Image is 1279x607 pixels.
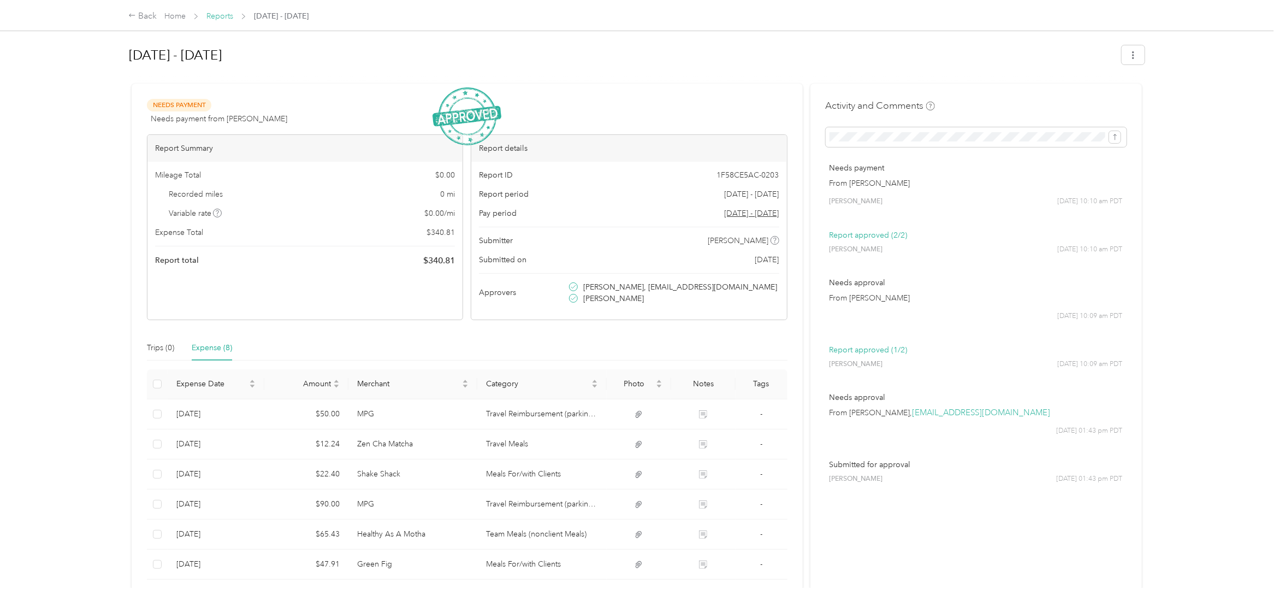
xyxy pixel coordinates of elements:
span: Variable rate [169,208,222,219]
div: Tags [744,379,779,388]
span: [DATE] [755,254,779,266]
iframe: Everlance-gr Chat Button Frame [1218,546,1279,607]
td: 8-27-2025 [168,520,264,550]
span: caret-down [249,383,256,390]
th: Expense Date [168,369,264,399]
div: Trips (0) [147,342,174,354]
span: [DATE] 01:43 pm PDT [1057,474,1123,484]
span: [DATE] 10:09 am PDT [1058,311,1123,321]
span: caret-up [462,378,469,385]
span: [PERSON_NAME] [830,474,883,484]
td: MPG [348,399,477,429]
td: - [736,399,787,429]
p: Report approved (1/2) [830,344,1123,356]
div: Report Summary [147,135,463,162]
img: ApprovedStamp [433,87,501,146]
p: Needs approval [830,277,1123,288]
span: caret-down [591,383,598,390]
th: Amount [264,369,348,399]
div: Back [128,10,157,23]
span: [PERSON_NAME] [583,293,644,304]
a: Reports [206,11,233,21]
span: caret-down [462,383,469,390]
span: Approvers [479,287,516,298]
span: [DATE] 10:09 am PDT [1058,360,1123,369]
td: - [736,429,787,459]
span: [PERSON_NAME] [830,197,883,207]
p: Report approved (2/2) [830,229,1123,241]
span: Submitter [479,235,513,246]
span: - [760,529,762,539]
td: Shake Shack [348,459,477,490]
span: $ 0.00 [435,169,455,181]
td: Healthy As A Motha [348,520,477,550]
span: Mileage Total [155,169,201,181]
td: Zen Cha Matcha [348,429,477,459]
span: caret-up [656,378,662,385]
span: Pay period [479,208,517,219]
span: Needs Payment [147,99,211,111]
th: Category [477,369,606,399]
p: From [PERSON_NAME] [830,292,1123,304]
td: 8-28-2025 [168,490,264,520]
td: $65.43 [264,520,348,550]
span: [PERSON_NAME] [830,245,883,255]
span: Merchant [357,379,460,388]
h4: Activity and Comments [826,99,935,113]
span: - [760,499,762,509]
td: MPG [348,490,477,520]
p: Submitted for approval [830,459,1123,470]
p: From [PERSON_NAME] [830,178,1123,189]
span: Needs payment from [PERSON_NAME] [151,113,287,125]
td: - [736,550,787,580]
td: 8-28-2025 [168,459,264,490]
span: [PERSON_NAME] [708,235,768,246]
span: $ 340.81 [427,227,455,238]
td: $22.40 [264,459,348,490]
span: Submitted on [479,254,526,266]
th: Photo [607,369,671,399]
span: Go to pay period [725,208,779,219]
th: Tags [736,369,787,399]
span: [PERSON_NAME], [EMAIL_ADDRESS][DOMAIN_NAME] [583,281,777,293]
td: $50.00 [264,399,348,429]
span: [DATE] 01:43 pm PDT [1057,426,1123,436]
span: [DATE] 10:10 am PDT [1058,197,1123,207]
span: [DATE] - [DATE] [725,188,779,200]
span: Report total [155,255,199,266]
span: $ 340.81 [423,254,455,267]
div: Expense (8) [192,342,232,354]
span: $ 0.00 / mi [424,208,455,219]
span: 1F58CE5AC-0203 [717,169,779,181]
p: Needs approval [830,392,1123,403]
span: - [760,469,762,479]
td: - [736,490,787,520]
td: Green Fig [348,550,477,580]
td: Team Meals (nonclient Meals) [477,520,606,550]
p: Needs payment [830,162,1123,174]
span: Report period [479,188,529,200]
td: Travel Reimbursement (parking, Tolls, Etc) [477,490,606,520]
p: From [PERSON_NAME], [830,407,1123,419]
a: Home [164,11,186,21]
td: $90.00 [264,490,348,520]
span: - [760,409,762,419]
span: Recorded miles [169,188,223,200]
span: caret-up [249,378,256,385]
h1: Aug 24 - 30, 2025 [129,42,1114,68]
td: 8-29-2025 [168,429,264,459]
td: 8-29-2025 [168,399,264,429]
th: Notes [671,369,736,399]
td: Meals For/with Clients [477,550,606,580]
span: [PERSON_NAME] [830,360,883,369]
td: - [736,520,787,550]
td: $47.91 [264,550,348,580]
td: Travel Meals [477,429,606,459]
span: caret-down [333,383,340,390]
th: Merchant [348,369,477,399]
div: Report details [471,135,786,162]
span: [DATE] 10:10 am PDT [1058,245,1123,255]
span: Category [486,379,589,388]
span: caret-up [333,378,340,385]
td: - [736,459,787,490]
